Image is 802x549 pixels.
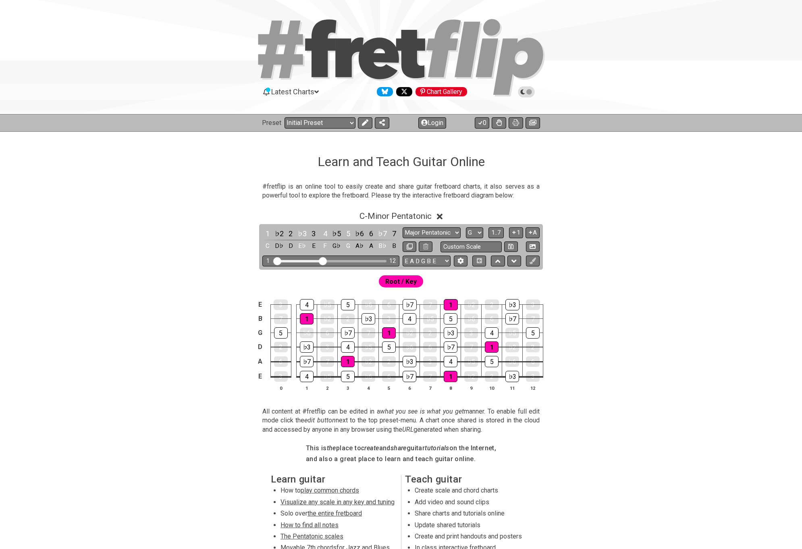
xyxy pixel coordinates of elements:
[320,314,334,324] div: ♭2
[402,426,413,433] em: URL
[341,356,355,367] div: 1
[274,228,285,239] div: toggle scale degree
[320,371,334,382] div: ♭5
[403,227,461,238] select: Scale
[419,241,432,252] button: Delete
[341,327,355,339] div: ♭7
[403,356,416,367] div: ♭3
[306,444,496,453] h4: This is place to and guitar on the Internet,
[423,314,437,324] div: ♭5
[403,241,416,252] button: Copy
[415,532,530,543] li: Create and print handouts and posters
[485,371,499,382] div: 2
[262,182,540,200] p: #fretflip is an online tool to easily create and share guitar fretboard charts, it also serves as...
[507,256,521,266] button: Move down
[491,256,505,266] button: Move up
[318,154,485,169] h1: Learn and Teach Guitar Online
[341,314,355,324] div: 2
[380,408,464,415] em: what you see is what you get
[444,371,457,382] div: 1
[464,342,478,352] div: 7
[526,314,540,324] div: 7
[482,384,502,392] th: 10
[375,117,389,129] button: Share Preset
[509,227,523,238] button: 1
[464,328,478,338] div: 3
[300,313,314,324] div: 1
[440,384,461,392] th: 8
[389,228,399,239] div: toggle scale degree
[262,256,399,266] div: Visible fret range
[256,326,265,340] td: G
[362,356,375,367] div: ♭2
[385,276,417,287] span: First enable full edit mode to edit
[256,354,265,369] td: A
[418,117,446,129] button: Login
[526,241,540,252] button: Create Image
[280,509,395,520] li: Solo over
[403,313,416,324] div: 4
[405,475,531,484] h2: Teach guitar
[338,384,358,392] th: 3
[374,87,393,96] a: Follow #fretflip at Bluesky
[389,258,396,264] div: 12
[354,228,365,239] div: toggle scale degree
[444,327,457,339] div: ♭3
[262,119,281,127] span: Preset
[382,327,396,339] div: 1
[271,475,397,484] h2: Learn guitar
[358,117,372,129] button: Edit Preset
[308,241,319,252] div: toggle pitch class
[382,371,396,382] div: 6
[391,444,407,452] em: share
[297,228,308,239] div: toggle scale degree
[423,328,437,338] div: 2
[379,384,399,392] th: 5
[415,486,530,497] li: Create scale and chord charts
[466,227,483,238] select: Tonic/Root
[341,371,355,382] div: 5
[526,299,540,310] div: 3
[444,313,457,324] div: 5
[523,384,543,392] th: 12
[485,327,499,339] div: 4
[423,371,437,382] div: 7
[320,228,330,239] div: toggle scale degree
[464,371,478,382] div: ♭2
[285,228,296,239] div: toggle scale degree
[300,371,314,382] div: 4
[361,444,379,452] em: create
[509,117,523,129] button: Print
[274,314,288,324] div: 7
[491,229,501,236] span: 1..7
[320,299,335,310] div: ♭5
[285,241,296,252] div: toggle pitch class
[377,241,388,252] div: toggle pitch class
[415,521,530,532] li: Update shared tutorials
[475,117,489,129] button: 0
[274,241,285,252] div: toggle pitch class
[472,256,486,266] button: Toggle horizontal chord view
[485,356,499,367] div: 5
[341,299,355,310] div: 5
[362,371,375,382] div: ♭6
[301,487,359,494] span: play common chords
[403,342,416,352] div: ♭6
[341,341,355,353] div: 4
[382,299,396,310] div: 6
[423,342,437,352] div: 6
[274,342,288,352] div: 2
[327,444,336,452] em: the
[308,509,362,517] span: the entire fretboard
[505,299,519,310] div: ♭3
[362,342,375,352] div: ♭5
[366,241,376,252] div: toggle pitch class
[274,356,288,367] div: 6
[256,298,265,312] td: E
[262,228,273,239] div: toggle scale degree
[485,314,499,324] div: 6
[280,498,395,506] span: Visualize any scale in any key and tuning
[280,532,343,540] span: The Pentatonic scales
[297,241,308,252] div: toggle pitch class
[256,340,265,354] td: D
